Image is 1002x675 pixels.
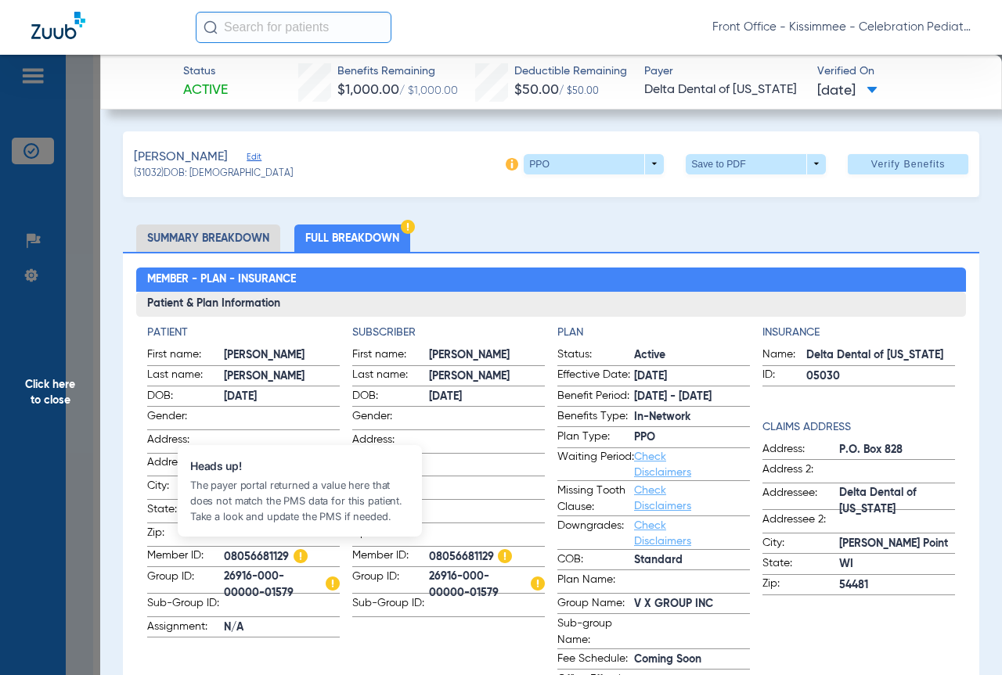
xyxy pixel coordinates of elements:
span: Plan Name: [557,572,634,593]
span: Addressee: [762,485,839,510]
span: Last name: [147,367,224,386]
img: Hazard [401,220,415,234]
span: State: [762,555,839,574]
span: City: [147,478,224,499]
a: Check Disclaimers [634,451,691,478]
span: Verified On [817,63,976,80]
span: Last name: [352,367,429,386]
span: [DATE] [429,389,545,405]
span: [PERSON_NAME] [224,347,340,364]
span: Delta Dental of [US_STATE] [644,81,803,100]
span: [DATE] [224,389,340,405]
span: 08056681129 [429,549,545,565]
span: Sub-group Name: [557,616,634,648]
div: The payer portal returned a value here that does not match the PMS data for this patient. Take a ... [190,477,409,524]
span: $1,000.00 [337,83,399,97]
span: [PERSON_NAME] [224,368,340,385]
img: Zuub Logo [31,12,85,39]
img: Hazard [498,549,512,563]
button: PPO [524,154,664,174]
span: DOB: [147,388,224,407]
span: Effective Date: [557,367,634,386]
span: [PERSON_NAME] Point [839,536,955,552]
span: (31032) DOB: [DEMOGRAPHIC_DATA] [134,167,293,181]
span: Heads up! [190,458,409,474]
span: Waiting Period: [557,449,634,480]
span: Benefit Period: [557,388,634,407]
h4: Patient [147,325,340,341]
img: Search Icon [204,20,218,34]
iframe: Chat Widget [924,600,1002,675]
span: Address: [352,432,429,453]
span: 26916-000-00000-01579 [224,576,340,593]
span: [DATE] [817,81,878,101]
span: Sub-Group ID: [352,595,429,616]
span: ID: [762,367,806,386]
span: Gender: [147,408,224,429]
app-breakdown-title: Insurance [762,325,955,341]
span: Coming Soon [634,652,750,668]
span: Gender: [352,408,429,429]
h2: Member - Plan - Insurance [136,267,965,293]
span: N/A [224,619,340,636]
span: Delta Dental of [US_STATE] [806,347,955,364]
span: 08056681129 [224,549,340,565]
span: Downgrades: [557,518,634,549]
span: First name: [352,346,429,365]
span: V X GROUP INC [634,596,750,612]
span: 26916-000-00000-01579 [429,576,545,593]
span: Zip: [147,525,224,546]
li: Full Breakdown [294,224,410,252]
h3: Patient & Plan Information [136,292,965,317]
span: Benefits Remaining [337,63,458,80]
span: $50.00 [514,83,559,97]
span: Payer [644,63,803,80]
span: DOB: [352,388,429,407]
span: Status: [557,346,634,365]
span: [DATE] [634,368,750,385]
span: Group ID: [352,569,429,594]
span: [PERSON_NAME] [429,347,545,364]
img: Hazard [326,576,340,591]
span: Standard [634,552,750,569]
span: WI [839,556,955,573]
span: Plan Type: [557,429,634,447]
span: Zip: [762,576,839,594]
h4: Subscriber [352,325,545,341]
a: Check Disclaimers [634,520,691,547]
span: First name: [147,346,224,365]
span: Assignment: [147,619,224,637]
span: In-Network [634,409,750,425]
a: Check Disclaimers [634,485,691,512]
span: State: [147,501,224,522]
span: Verify Benefits [871,158,946,171]
img: Hazard [531,576,545,591]
span: City: [762,535,839,554]
span: / $1,000.00 [399,85,458,96]
span: Status [183,63,228,80]
span: Address: [147,432,224,453]
span: Address 2: [762,461,839,483]
span: Active [634,347,750,364]
li: Summary Breakdown [136,224,280,252]
span: Benefits Type: [557,408,634,427]
h4: Plan [557,325,750,341]
span: Front Office - Kissimmee - Celebration Pediatric Dentistry [712,20,971,35]
span: Addressee 2: [762,512,839,533]
span: Address: [762,441,839,460]
span: PPO [634,429,750,446]
h4: Claims Address [762,419,955,436]
span: [PERSON_NAME] [429,368,545,385]
input: Search for patients [196,12,391,43]
span: Edit [247,152,261,167]
span: Missing Tooth Clause: [557,483,634,515]
span: 54481 [839,577,955,594]
span: 05030 [806,368,955,385]
img: info-icon [506,158,518,171]
span: Sub-Group ID: [147,595,224,616]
